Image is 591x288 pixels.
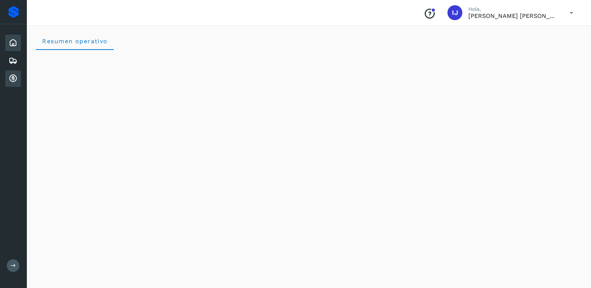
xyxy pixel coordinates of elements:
p: IVAN JOSUE CASARES HERNANDEZ [468,12,558,19]
div: Inicio [5,35,21,51]
div: Embarques [5,53,21,69]
span: Resumen operativo [42,38,108,45]
p: Hola, [468,6,558,12]
div: Cuentas por cobrar [5,70,21,87]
